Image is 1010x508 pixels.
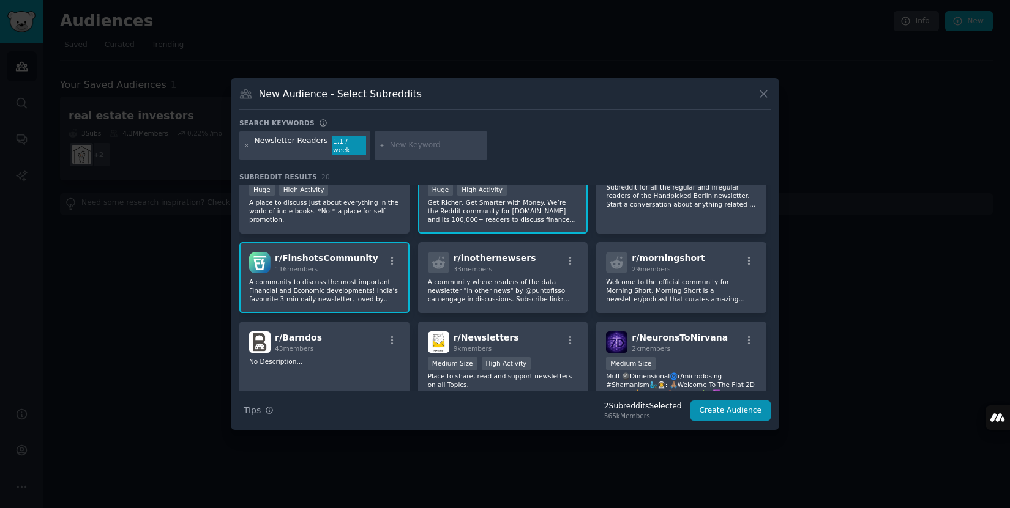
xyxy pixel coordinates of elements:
input: New Keyword [390,140,483,151]
span: r/ NeuronsToNirvana [632,333,728,342]
button: Create Audience [690,400,771,421]
span: 33 members [454,265,492,273]
span: 43 members [275,345,313,352]
p: Subreddit for all the regular and irregular readers of the Handpicked Berlin newsletter. Start a ... [606,183,757,208]
div: Medium Size [428,357,477,370]
p: Multi🎱Dimensional🌀r/microdosing #Shamanism🧞‍♂👨‍🚀: 🙏🏽Welcome To The Flat 2D Akashic ☀️ Library 📚 M... [606,372,757,397]
img: NeuronsToNirvana [606,331,627,353]
div: High Activity [482,357,531,370]
span: 9k members [454,345,492,352]
img: Newsletters [428,331,449,353]
span: r/ Barndos [275,333,322,342]
div: High Activity [457,183,507,196]
span: Tips [244,404,261,417]
div: High Activity [279,183,329,196]
h3: Search keywords [239,119,315,127]
span: 29 members [632,265,670,273]
span: r/ FinshotsCommunity [275,253,378,263]
p: A community where readers of the data newsletter "in other news" by @puntofisso can engage in dis... [428,278,578,303]
div: 565k Members [604,411,682,420]
div: Huge [428,183,454,196]
p: A community to discuss the most important Financial and Economic developments! India's favourite ... [249,278,400,303]
p: No Description... [249,357,400,366]
div: Newsletter Readers [255,136,328,155]
p: Get Richer, Get Smarter with Money. We’re the Reddit community for [DOMAIN_NAME] and its 100,000+... [428,198,578,224]
p: Welcome to the official community for Morning Short. Morning Short is a newsletter/podcast that c... [606,278,757,303]
button: Tips [239,400,278,421]
span: r/ morningshort [632,253,705,263]
h3: New Audience - Select Subreddits [259,87,422,100]
span: r/ inothernewsers [454,253,536,263]
span: r/ Newsletters [454,333,519,342]
div: Huge [249,183,275,196]
img: FinshotsCommunity [249,252,271,273]
p: Place to share, read and support newsletters on all Topics. [428,372,578,389]
img: Barndos [249,331,271,353]
div: 2 Subreddit s Selected [604,401,682,412]
span: 20 [321,173,330,180]
span: 2k members [632,345,670,352]
span: 116 members [275,265,318,273]
div: 1.1 / week [332,136,366,155]
p: A place to discuss just about everything in the world of indie books. *Not* a place for self-prom... [249,198,400,224]
span: Subreddit Results [239,172,317,181]
div: Medium Size [606,357,656,370]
